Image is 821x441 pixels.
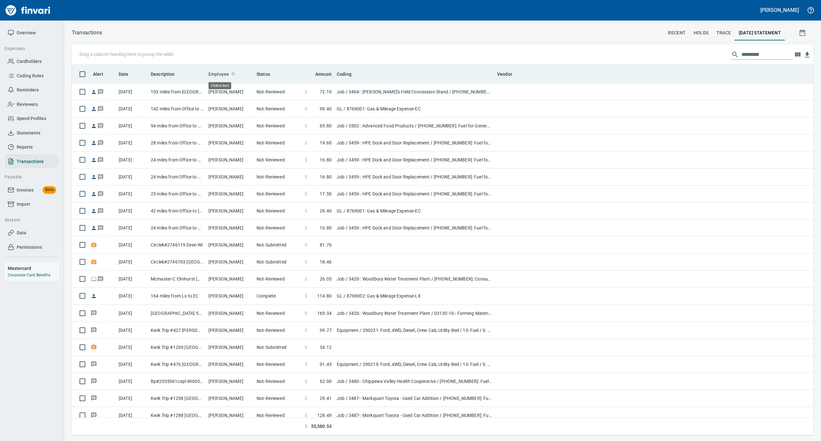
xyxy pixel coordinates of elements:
a: Statements [5,126,59,140]
span: Beta [43,186,56,194]
span: $ [305,423,307,430]
td: [PERSON_NAME] [206,169,254,186]
td: Equipment / 290219: Ford, 4WD, Diesel, Crew Cab, Utility Bed / 10: Fuel / 6: Fuel [334,356,495,373]
td: [DATE] [116,169,148,186]
span: Spend Profiles [17,115,46,123]
td: 94 miles from Office to AFP [148,117,206,134]
td: Not-Reviewed [254,203,302,220]
span: $ [305,276,307,282]
td: 25 miles from Office to HPE [148,186,206,203]
span: 99.40 [320,106,332,112]
span: $ [305,174,307,180]
td: [PERSON_NAME] [206,83,254,100]
td: Complete [254,288,302,305]
a: Data [5,226,59,240]
td: Mcmaster-C Elmhurst [GEOGRAPHIC_DATA] [148,271,206,288]
span: Reimbursement [90,107,97,111]
span: Transactions [17,158,44,166]
span: 65.80 [320,123,332,129]
td: Not-Reviewed [254,83,302,100]
a: Cardholders [5,54,59,69]
td: Not-Reviewed [254,100,302,117]
td: Circlek#2746119 Siren WI [148,237,206,254]
span: Receipt Required [90,345,97,349]
td: [DATE] [116,83,148,100]
p: Transactions [72,29,102,37]
td: [DATE] [116,322,148,339]
span: Has messages [90,311,97,315]
td: [PERSON_NAME] [206,322,254,339]
td: Kwik Trip #476 [GEOGRAPHIC_DATA] [148,356,206,373]
span: $ [305,106,307,112]
h6: Mastercard [8,265,59,272]
span: Amount [315,70,332,78]
td: 24 miles from Office to HPE [148,169,206,186]
span: Reimbursement [90,158,97,162]
span: Has messages [97,277,104,281]
span: Coding Rules [17,72,44,80]
span: Has messages [90,362,97,366]
span: $ [305,89,307,95]
td: 103 miles from [GEOGRAPHIC_DATA] to [GEOGRAPHIC_DATA] [148,83,206,100]
span: 72.10 [320,89,332,95]
td: Job / 3487-: Markquart Toyota - Used Car Addition / [PHONE_NUMBER]: Fuel for General Conditions/C... [334,390,495,407]
td: Not-Reviewed [254,271,302,288]
td: [DATE] [116,134,148,151]
span: recent [668,29,686,37]
td: Not-Reviewed [254,220,302,237]
span: Has messages [97,209,104,213]
span: Reviewers [17,100,38,108]
button: [PERSON_NAME] [759,5,800,15]
td: Not-Reviewed [254,407,302,424]
td: Bp#2035061capl Wi0055 [PERSON_NAME] WI [148,373,206,390]
td: Not-Reviewed [254,373,302,390]
td: [DATE] [116,305,148,322]
span: $ [305,123,307,129]
td: [PERSON_NAME] [206,220,254,237]
button: Show transactions within a particular date range [793,25,813,40]
td: [DATE] [116,203,148,220]
img: Finvari [4,3,52,18]
span: $ [305,327,307,333]
td: 142 miles from Office to 3M [GEOGRAPHIC_DATA] [148,100,206,117]
a: Transactions [5,154,59,169]
td: 164 miles from Lx to EC [148,288,206,305]
td: Job / 3459-: HPE Dock and Door Replacement / [PHONE_NUMBER]: Fuel for General Conditions Equipmen... [334,220,495,237]
span: Vendor [497,70,521,78]
td: [PERSON_NAME] [206,339,254,356]
a: Import [5,197,59,212]
span: Alert [93,70,103,78]
td: [PERSON_NAME] [206,134,254,151]
span: Has messages [97,175,104,179]
a: Coding Rules [5,69,59,83]
span: 169.34 [317,310,332,316]
span: 26.05 [320,276,332,282]
span: Has messages [97,124,104,128]
span: Date [119,70,137,78]
span: Vendor [497,70,512,78]
span: 29.41 [320,395,332,402]
span: Has messages [90,396,97,400]
span: $ [305,293,307,299]
button: Choose columns to display [793,50,802,59]
span: Statements [17,129,40,137]
td: Not-Submitted [254,339,302,356]
span: $ [305,242,307,248]
span: 99.77 [320,327,332,333]
td: Circlek#2746703 [GEOGRAPHIC_DATA] [148,254,206,271]
td: Not-Reviewed [254,134,302,151]
span: Reminders [17,86,39,94]
span: Has messages [97,90,104,94]
td: [PERSON_NAME] [206,305,254,322]
td: [PERSON_NAME] [206,186,254,203]
td: Job / 3420-: Woodbury Water Treatment Plant / [PHONE_NUMBER]: Consumables - Concrete / 8: Indirects [334,271,495,288]
span: Description [151,70,183,78]
span: Reimbursement [90,209,97,213]
a: Reports [5,140,59,154]
span: Reimbursement [90,141,97,145]
h5: [PERSON_NAME] [760,7,799,13]
td: Kwik Trip #1298 [GEOGRAPHIC_DATA] WI [148,390,206,407]
span: 17.50 [320,191,332,197]
td: [PERSON_NAME] [206,356,254,373]
span: $ [305,378,307,385]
